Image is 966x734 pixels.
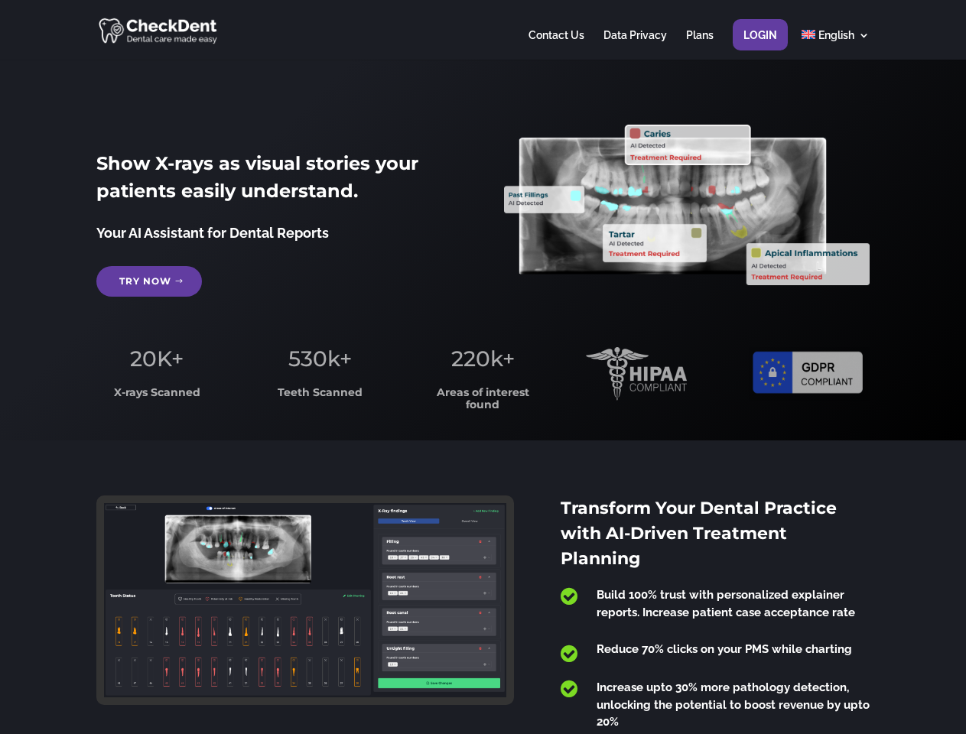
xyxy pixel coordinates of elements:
[130,346,184,372] span: 20K+
[504,125,869,285] img: X_Ray_annotated
[99,15,219,45] img: CheckDent AI
[597,680,870,729] span: Increase upto 30% more pathology detection, unlocking the potential to boost revenue by upto 20%
[96,150,461,213] h2: Show X-rays as visual stories your patients easily understand.
[96,266,202,297] a: Try Now
[597,588,855,619] span: Build 100% trust with personalized explainer reports. Increase patient case acceptance rate
[423,387,544,418] h3: Areas of interest found
[561,679,577,699] span: 
[686,30,714,60] a: Plans
[561,586,577,606] span: 
[743,30,777,60] a: Login
[288,346,352,372] span: 530k+
[561,498,837,569] span: Transform Your Dental Practice with AI-Driven Treatment Planning
[96,225,329,241] span: Your AI Assistant for Dental Reports
[597,642,852,656] span: Reduce 70% clicks on your PMS while charting
[802,30,870,60] a: English
[529,30,584,60] a: Contact Us
[451,346,515,372] span: 220k+
[561,644,577,664] span: 
[603,30,667,60] a: Data Privacy
[818,29,854,41] span: English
